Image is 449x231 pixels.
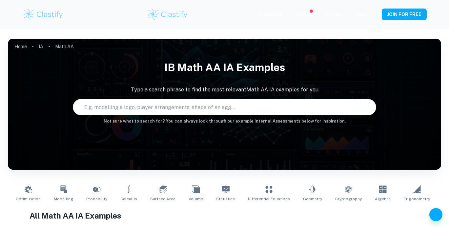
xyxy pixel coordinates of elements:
span: Geometry [303,196,322,202]
span: Algebra [375,196,391,202]
button: Search [366,105,371,110]
span: Statistics [216,196,235,202]
span: Probability [86,196,107,202]
span: Cryptography [335,196,362,202]
h1: IB Math AA IA examples [8,57,441,78]
span: Optimization [16,196,41,202]
a: Schools [324,12,343,17]
span: Trigonometry [404,196,430,202]
img: Clastify logo [147,8,189,21]
span: Volume [189,196,203,202]
span: Surface Area [150,196,175,202]
span: Modelling [54,196,73,202]
p: Review [296,11,311,18]
a: Home [14,42,27,51]
span: Calculus [120,196,137,202]
span: Differential Equations [248,196,290,202]
h6: Not sure what to search for? You can always look through our example Internal Assessments below f... [8,118,441,125]
img: Clastify logo [23,8,64,21]
h1: All Math AA IA Examples [30,210,419,221]
p: Type a search phrase to find the most relevant Math AA IA examples for you [8,86,441,94]
button: Help and Feedback [429,208,442,221]
input: E.g. modelling a logo, player arrangements, shape of an egg... [73,98,363,116]
p: Math AA [55,43,74,50]
button: JOIN FOR FREE [382,9,427,20]
p: Exemplars [258,10,282,18]
a: Login [356,12,369,17]
a: IA [39,42,43,51]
